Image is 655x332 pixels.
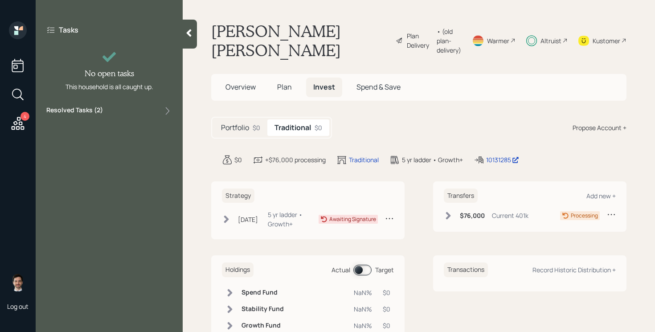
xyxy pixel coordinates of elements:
h5: Portfolio [221,123,249,132]
div: 4 [20,112,29,121]
div: Awaiting Signature [329,215,376,223]
label: Tasks [59,25,78,35]
h5: Traditional [274,123,311,132]
h6: Growth Fund [242,322,284,329]
h6: Spend Fund [242,289,284,296]
div: $0 [315,123,322,132]
div: Processing [571,212,598,220]
div: Propose Account + [573,123,626,132]
div: $0 [383,321,390,330]
div: $0 [383,288,390,297]
div: NaN% [354,288,372,297]
span: Plan [277,82,292,92]
h4: No open tasks [85,69,134,78]
div: +$76,000 processing [265,155,326,164]
div: Warmer [487,36,509,45]
h6: Stability Fund [242,305,284,313]
div: Target [375,265,394,275]
span: Spend & Save [356,82,401,92]
div: This household is all caught up. [65,82,153,91]
h6: Transactions [444,262,488,277]
div: Record Historic Distribution + [532,266,616,274]
h1: [PERSON_NAME] [PERSON_NAME] [211,21,389,60]
span: Overview [225,82,256,92]
div: Add new + [586,192,616,200]
div: 5 yr ladder • Growth+ [268,210,319,229]
div: • (old plan-delivery) [437,27,461,55]
div: Altruist [540,36,561,45]
div: 10131285 [486,155,519,164]
div: NaN% [354,321,372,330]
label: Resolved Tasks ( 2 ) [46,106,103,116]
div: Plan Delivery [407,31,432,50]
div: $0 [234,155,242,164]
h6: Strategy [222,189,254,203]
div: $0 [253,123,260,132]
span: Invest [313,82,335,92]
img: jonah-coleman-headshot.png [9,274,27,291]
div: 5 yr ladder • Growth+ [402,155,463,164]
div: Traditional [349,155,379,164]
div: Current 401k [492,211,528,220]
div: [DATE] [238,215,258,224]
h6: Transfers [444,189,478,203]
h6: $76,000 [460,212,485,220]
div: Actual [332,265,350,275]
div: Log out [7,302,29,311]
h6: Holdings [222,262,254,277]
div: Kustomer [593,36,620,45]
div: NaN% [354,304,372,314]
div: $0 [383,304,390,314]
